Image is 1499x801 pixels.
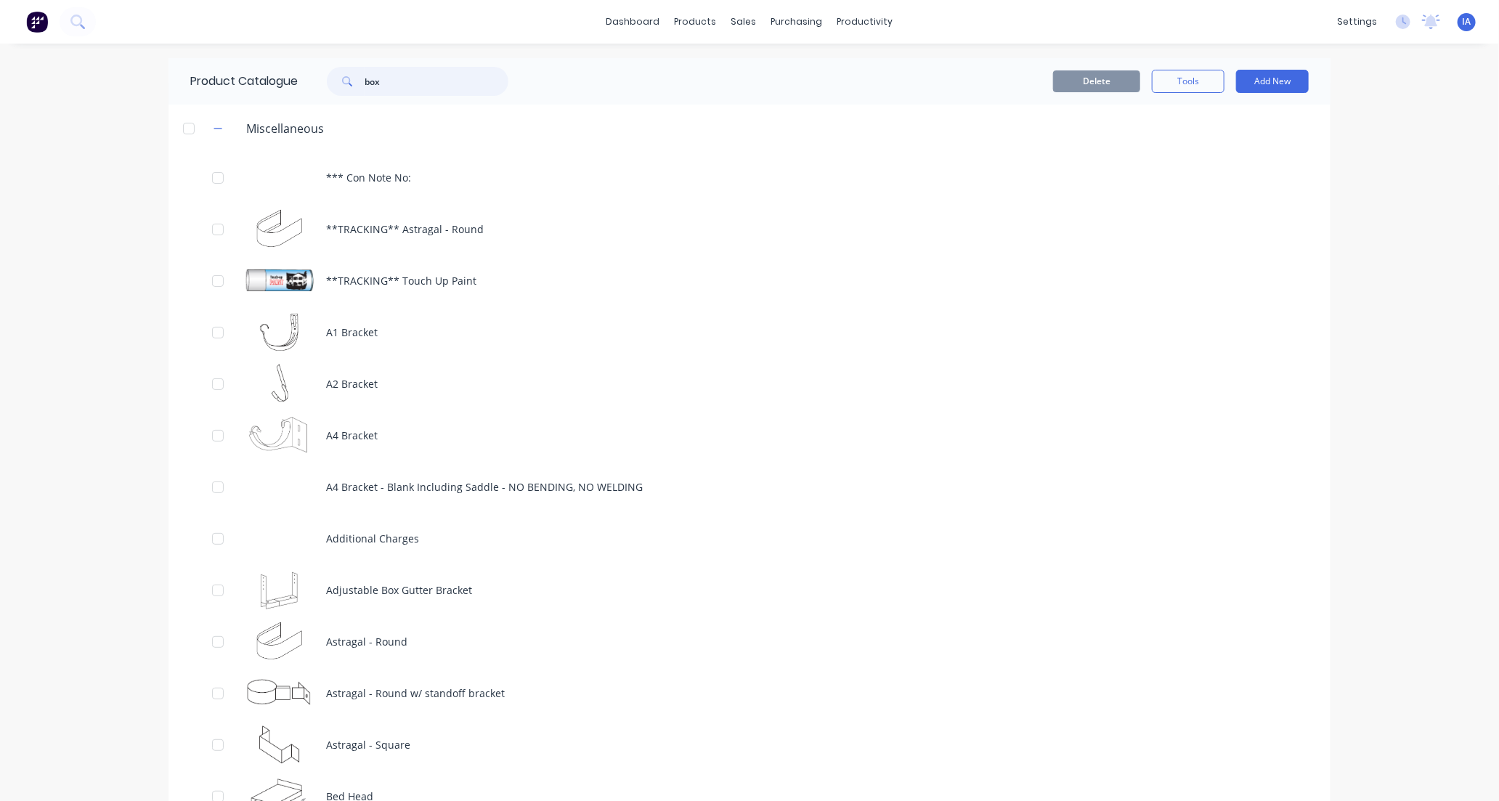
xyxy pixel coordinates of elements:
img: Factory [26,11,48,33]
button: Delete [1053,70,1140,92]
div: A1 BracketA1 Bracket [168,306,1331,358]
div: Product Catalogue [168,58,298,105]
div: sales [724,11,764,33]
div: **TRACKING** Astragal - Round**TRACKING** Astragal - Round [168,203,1331,255]
div: Astragal - SquareAstragal - Square [168,719,1331,770]
div: A4 Bracket - Blank Including Saddle - NO BENDING, NO WELDING [168,461,1331,513]
div: A4 BracketA4 Bracket [168,410,1331,461]
div: products [667,11,724,33]
div: settings [1330,11,1384,33]
div: Miscellaneous [235,120,336,137]
div: Additional Charges [168,513,1331,564]
div: *** Con Note No: [168,152,1331,203]
span: IA [1463,15,1471,28]
div: Astragal - RoundAstragal - Round [168,616,1331,667]
div: purchasing [764,11,830,33]
a: dashboard [599,11,667,33]
div: Astragal - Round w/ standoff bracketAstragal - Round w/ standoff bracket [168,667,1331,719]
button: Add New [1236,70,1309,93]
div: productivity [830,11,901,33]
input: Search... [365,67,508,96]
div: A2 BracketA2 Bracket [168,358,1331,410]
div: **TRACKING** Touch Up Paint**TRACKING** Touch Up Paint [168,255,1331,306]
button: Tools [1152,70,1224,93]
div: Adjustable Box Gutter BracketAdjustable Box Gutter Bracket [168,564,1331,616]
